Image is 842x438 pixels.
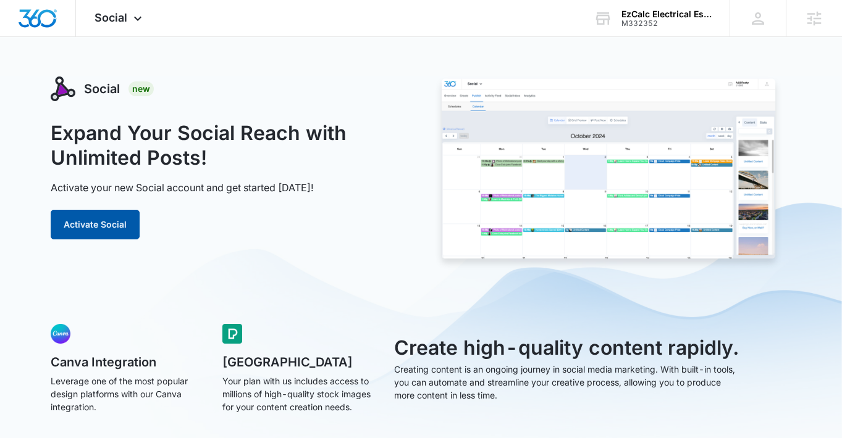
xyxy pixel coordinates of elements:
[51,374,205,413] p: Leverage one of the most popular design platforms with our Canva integration.
[51,180,314,195] p: Activate your new Social account and get started [DATE]!
[47,73,111,81] div: Domain Overview
[394,363,741,402] p: Creating content is an ongoing journey in social media marketing. With built-in tools, you can au...
[20,32,30,42] img: website_grey.svg
[621,9,712,19] div: account name
[621,19,712,28] div: account id
[222,356,377,368] h5: [GEOGRAPHIC_DATA]
[20,20,30,30] img: logo_orange.svg
[35,20,61,30] div: v 4.0.25
[84,80,120,98] h3: Social
[137,73,208,81] div: Keywords by Traffic
[32,32,136,42] div: Domain: [DOMAIN_NAME]
[33,72,43,81] img: tab_domain_overview_orange.svg
[95,11,127,24] span: Social
[222,374,377,413] p: Your plan with us includes access to millions of high-quality stock images for your content creat...
[51,210,140,239] button: Activate Social
[394,333,741,363] h3: Create high-quality content rapidly.
[128,81,154,96] div: New
[51,356,205,368] h5: Canva Integration
[51,121,408,170] h1: Expand Your Social Reach with Unlimited Posts!
[123,72,133,81] img: tab_keywords_by_traffic_grey.svg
